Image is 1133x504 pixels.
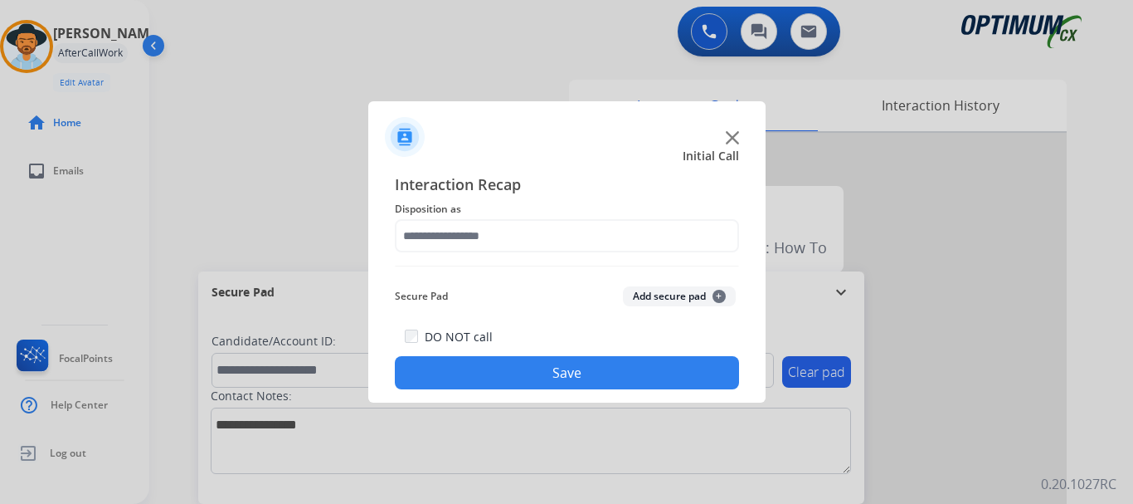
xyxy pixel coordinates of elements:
span: Interaction Recap [395,173,739,199]
img: contact-recap-line.svg [395,266,739,267]
span: + [712,290,726,303]
span: Secure Pad [395,286,448,306]
label: DO NOT call [425,329,493,345]
button: Save [395,356,739,389]
p: 0.20.1027RC [1041,474,1116,494]
span: Disposition as [395,199,739,219]
span: Initial Call [683,148,739,164]
button: Add secure pad+ [623,286,736,306]
img: contactIcon [385,117,425,157]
